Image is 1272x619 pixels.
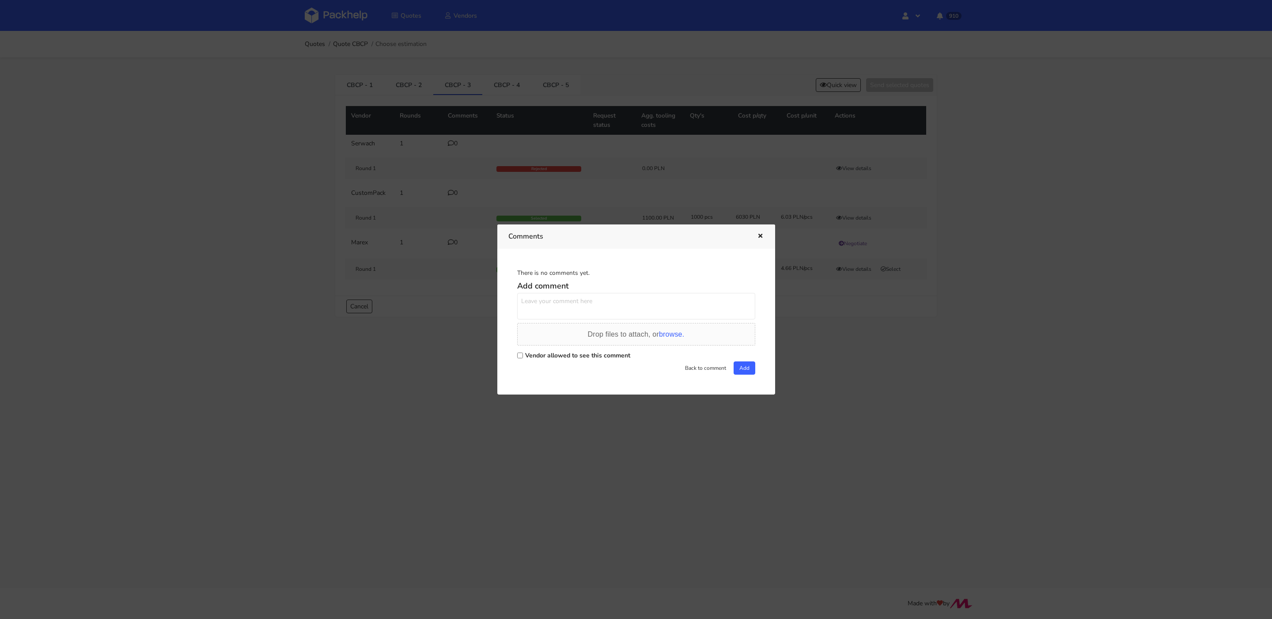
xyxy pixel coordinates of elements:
[734,361,755,375] button: Add
[508,230,744,243] h3: Comments
[517,281,755,291] h5: Add comment
[659,330,684,338] span: browse.
[679,361,732,375] button: Back to comment
[525,351,630,360] label: Vendor allowed to see this comment
[588,330,685,338] span: Drop files to attach, or
[517,269,755,277] div: There is no comments yet.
